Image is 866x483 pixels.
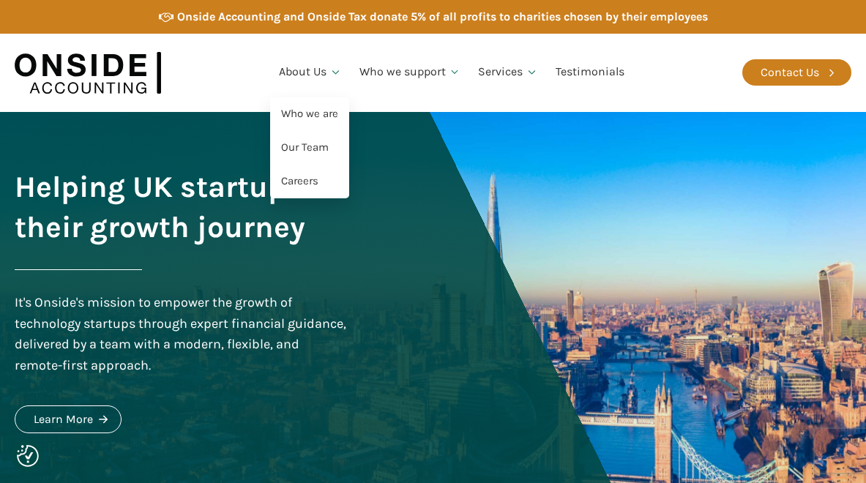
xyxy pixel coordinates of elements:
[17,445,39,467] img: Revisit consent button
[469,48,547,97] a: Services
[742,59,851,86] a: Contact Us
[761,63,819,82] div: Contact Us
[177,7,708,26] div: Onside Accounting and Onside Tax donate 5% of all profits to charities chosen by their employees
[15,405,122,433] a: Learn More
[17,445,39,467] button: Consent Preferences
[15,292,349,376] div: It's Onside's mission to empower the growth of technology startups through expert financial guida...
[34,410,93,429] div: Learn More
[15,167,349,247] h1: Helping UK startups on their growth journey
[270,48,351,97] a: About Us
[351,48,470,97] a: Who we support
[15,45,161,101] img: Onside Accounting
[547,48,633,97] a: Testimonials
[270,165,349,198] a: Careers
[270,131,349,165] a: Our Team
[270,97,349,131] a: Who we are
